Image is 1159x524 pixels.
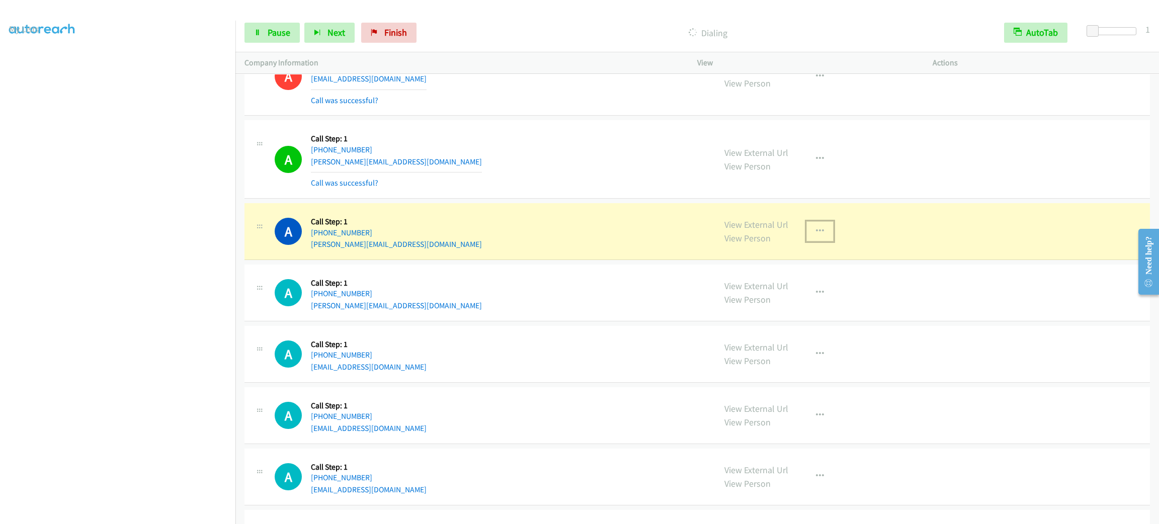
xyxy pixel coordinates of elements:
a: View External Url [724,403,788,414]
a: View External Url [724,341,788,353]
a: [EMAIL_ADDRESS][DOMAIN_NAME] [311,485,427,494]
div: The call is yet to be attempted [275,463,302,490]
a: [EMAIL_ADDRESS][DOMAIN_NAME] [311,74,427,83]
h1: A [275,218,302,245]
span: Finish [384,27,407,38]
a: View Person [724,77,771,89]
a: [PHONE_NUMBER] [311,228,372,237]
a: My Lists [9,23,39,35]
a: View Person [724,416,771,428]
h5: Call Step: 1 [311,401,427,411]
a: Finish [361,23,417,43]
h5: Call Step: 1 [311,462,427,472]
a: View External Url [724,219,788,230]
a: View External Url [724,464,788,476]
a: Call was successful? [311,96,378,105]
a: [PHONE_NUMBER] [311,411,372,421]
h1: A [275,340,302,368]
a: View External Url [724,147,788,158]
a: [PERSON_NAME][EMAIL_ADDRESS][DOMAIN_NAME] [311,157,482,166]
a: [PHONE_NUMBER] [311,145,372,154]
h1: A [275,146,302,173]
p: Company Information [244,57,679,69]
a: Pause [244,23,300,43]
p: View [697,57,915,69]
p: Dialing [430,26,986,40]
h1: A [275,279,302,306]
a: [PHONE_NUMBER] [311,350,372,360]
a: [PERSON_NAME][EMAIL_ADDRESS][DOMAIN_NAME] [311,239,482,249]
h5: Call Step: 1 [311,339,427,350]
a: View Person [724,232,771,244]
h5: Call Step: 1 [311,278,482,288]
iframe: Resource Center [1130,222,1159,302]
a: View External Url [724,280,788,292]
h5: Call Step: 1 [311,217,482,227]
h1: A [275,63,302,90]
h1: A [275,402,302,429]
a: View Person [724,355,771,367]
button: AutoTab [1004,23,1067,43]
a: View Person [724,160,771,172]
a: Call was successful? [311,178,378,188]
span: Next [327,27,345,38]
div: The call is yet to be attempted [275,279,302,306]
a: [PERSON_NAME][EMAIL_ADDRESS][DOMAIN_NAME] [311,301,482,310]
h1: A [275,463,302,490]
button: Next [304,23,355,43]
a: [EMAIL_ADDRESS][DOMAIN_NAME] [311,362,427,372]
div: 1 [1145,23,1150,36]
a: View Person [724,294,771,305]
span: Pause [268,27,290,38]
h5: Call Step: 1 [311,134,482,144]
a: [PHONE_NUMBER] [311,473,372,482]
p: Actions [933,57,1150,69]
a: View Person [724,478,771,489]
iframe: To enrich screen reader interactions, please activate Accessibility in Grammarly extension settings [9,45,235,522]
a: [EMAIL_ADDRESS][DOMAIN_NAME] [311,423,427,433]
a: [PHONE_NUMBER] [311,289,372,298]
